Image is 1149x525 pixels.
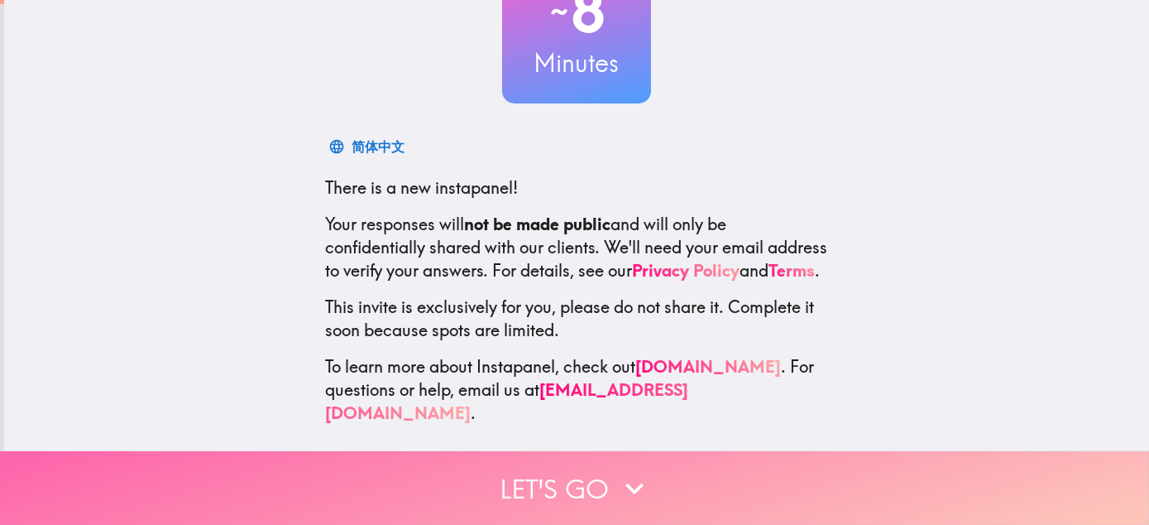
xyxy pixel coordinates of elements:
[325,213,828,282] p: Your responses will and will only be confidentially shared with our clients. We'll need your emai...
[635,356,781,377] a: [DOMAIN_NAME]
[325,296,828,342] p: This invite is exclusively for you, please do not share it. Complete it soon because spots are li...
[464,214,610,234] b: not be made public
[768,260,815,281] a: Terms
[632,260,740,281] a: Privacy Policy
[502,46,651,80] h3: Minutes
[352,135,405,158] div: 简体中文
[325,177,518,198] span: There is a new instapanel!
[325,355,828,425] p: To learn more about Instapanel, check out . For questions or help, email us at .
[325,130,411,163] button: 简体中文
[325,379,688,423] a: [EMAIL_ADDRESS][DOMAIN_NAME]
